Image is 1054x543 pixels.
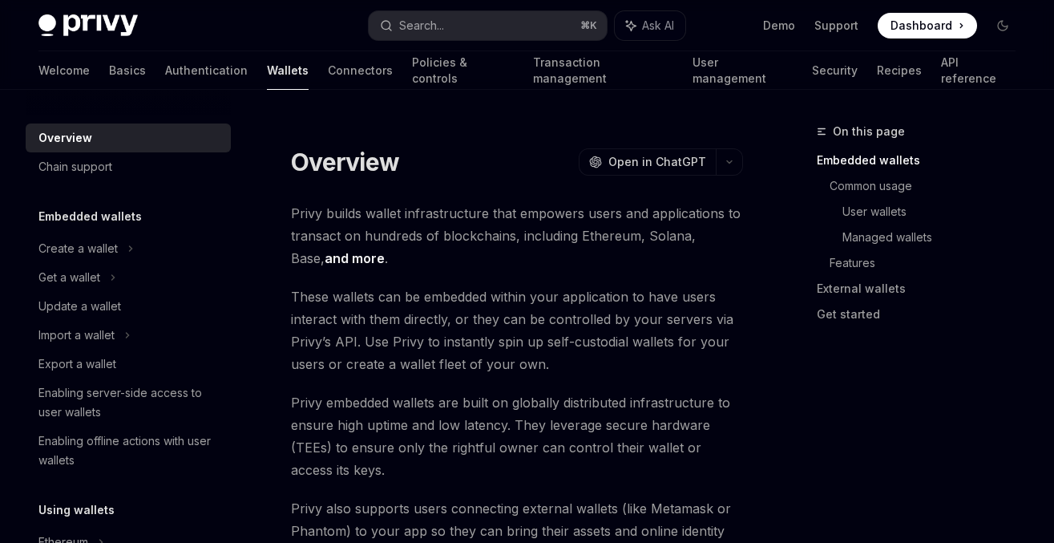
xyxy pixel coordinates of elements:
a: API reference [941,51,1016,90]
a: User wallets [842,199,1028,225]
span: Dashboard [890,18,952,34]
a: Dashboard [878,13,977,38]
a: Overview [26,124,231,152]
a: Demo [763,18,795,34]
div: Enabling offline actions with user wallets [38,432,221,470]
div: Import a wallet [38,326,115,345]
a: Enabling server-side access to user wallets [26,379,231,427]
a: Basics [109,51,146,90]
a: Recipes [877,51,922,90]
a: Welcome [38,51,90,90]
a: Policies & controls [412,51,514,90]
a: Connectors [328,51,393,90]
a: Wallets [267,51,309,90]
div: Overview [38,128,92,148]
button: Search...⌘K [369,11,608,40]
div: Search... [399,16,444,35]
a: Transaction management [533,51,674,90]
a: Authentication [165,51,248,90]
h5: Embedded wallets [38,207,142,226]
button: Ask AI [615,11,685,40]
div: Enabling server-side access to user wallets [38,383,221,422]
a: Enabling offline actions with user wallets [26,427,231,475]
div: Get a wallet [38,268,100,287]
span: These wallets can be embedded within your application to have users interact with them directly, ... [291,286,743,375]
a: User management [693,51,793,90]
div: Update a wallet [38,297,121,316]
a: Common usage [830,173,1028,199]
a: Chain support [26,152,231,181]
a: Embedded wallets [817,148,1028,173]
button: Toggle dark mode [990,13,1016,38]
div: Chain support [38,157,112,176]
button: Open in ChatGPT [579,148,716,176]
a: and more [325,250,385,267]
span: On this page [833,122,905,141]
h1: Overview [291,148,399,176]
h5: Using wallets [38,500,115,520]
span: Privy embedded wallets are built on globally distributed infrastructure to ensure high uptime and... [291,391,743,481]
div: Create a wallet [38,239,118,258]
a: Get started [817,302,1028,327]
span: Open in ChatGPT [608,154,706,170]
a: Managed wallets [842,225,1028,250]
div: Export a wallet [38,355,116,374]
a: Export a wallet [26,350,231,379]
a: External wallets [817,276,1028,302]
a: Support [814,18,858,34]
a: Update a wallet [26,292,231,321]
span: ⌘ K [580,19,597,32]
span: Ask AI [642,18,674,34]
a: Features [830,250,1028,276]
a: Security [812,51,858,90]
span: Privy builds wallet infrastructure that empowers users and applications to transact on hundreds o... [291,202,743,269]
img: dark logo [38,14,138,37]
